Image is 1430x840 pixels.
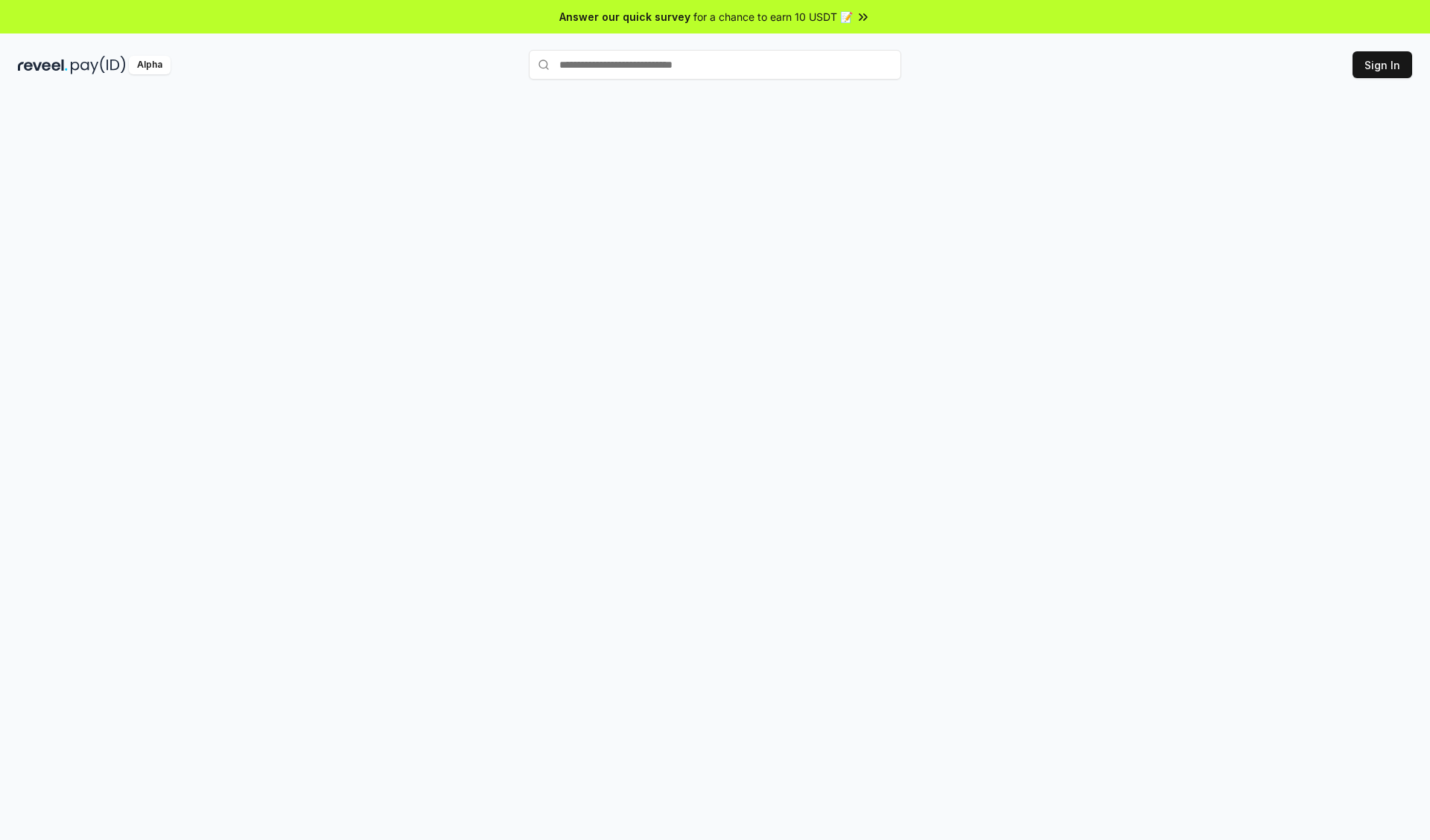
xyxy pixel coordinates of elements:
span: Answer our quick survey [559,9,690,25]
img: reveel_dark [18,56,68,74]
span: for a chance to earn 10 USDT 📝 [693,9,853,25]
div: Alpha [129,56,171,74]
button: Sign In [1353,51,1412,78]
img: pay_id [71,56,126,74]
